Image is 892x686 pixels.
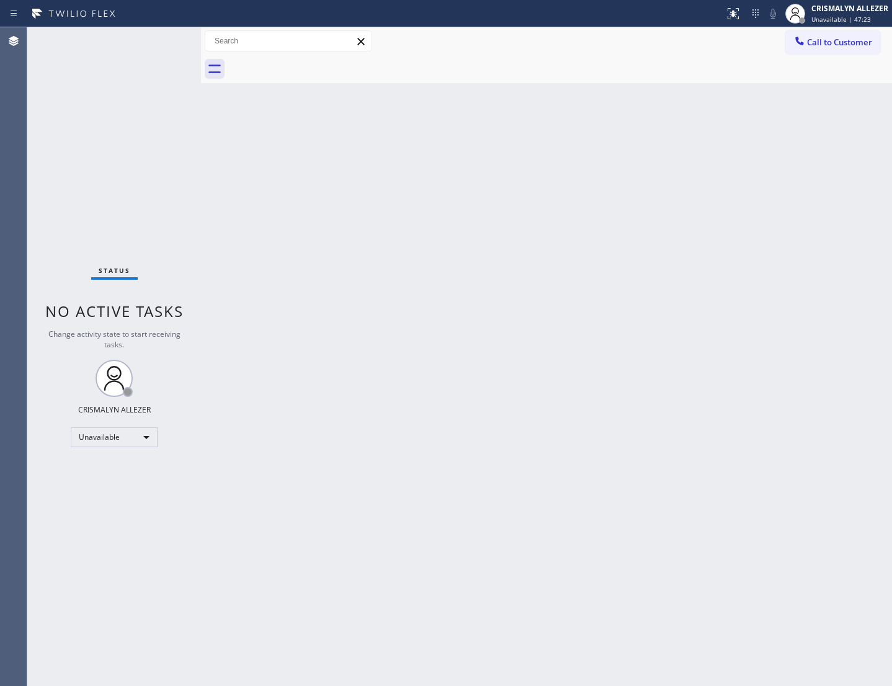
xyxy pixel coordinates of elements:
span: Unavailable | 47:23 [811,15,871,24]
div: Unavailable [71,427,158,447]
button: Mute [764,5,782,22]
span: Status [99,266,130,275]
span: Change activity state to start receiving tasks. [48,329,181,350]
span: No active tasks [45,301,184,321]
input: Search [205,31,372,51]
div: CRISMALYN ALLEZER [811,3,888,14]
span: Call to Customer [807,37,872,48]
button: Call to Customer [785,30,880,54]
div: CRISMALYN ALLEZER [78,404,151,415]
